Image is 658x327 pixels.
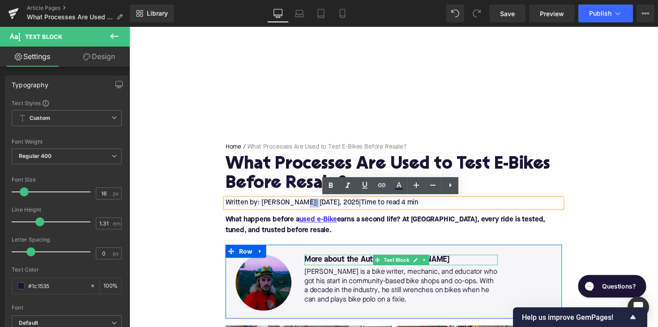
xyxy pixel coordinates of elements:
span: / [115,119,121,128]
div: Text Color [12,267,122,273]
span: Help us improve GemPages! [522,313,628,322]
a: Desktop [267,4,289,22]
button: Redo [468,4,486,22]
span: Text Block [259,234,288,244]
span: Publish [589,10,611,17]
div: Font Weight [12,139,122,145]
div: Font [12,305,122,311]
div: Text Styles [12,99,122,106]
a: Tablet [310,4,332,22]
a: Preview [529,4,575,22]
input: Color [28,281,85,291]
span: px [113,251,120,256]
a: Article Pages [27,4,130,12]
div: Typography [12,76,48,89]
span: em [113,221,120,226]
span: px [113,191,120,196]
i: Default [19,319,38,327]
span: , 2025 [215,177,235,184]
nav: breadcrumbs [98,119,443,132]
a: Expand / Collapse [298,234,307,244]
span: Preview [540,9,564,18]
p: Written by: [PERSON_NAME] [98,176,443,185]
div: Line Height [12,207,122,213]
span: | [DATE] [191,177,215,184]
span: Save [500,9,515,18]
span: Time to read 4 min [237,177,296,184]
a: used e-Bike [174,192,213,203]
button: Show survey - Help us improve GemPages! [522,312,638,323]
button: Undo [446,4,464,22]
p: [PERSON_NAME] is a bike writer, mechanic, and educator who got his start in community-based bike ... [179,247,378,285]
div: % [100,278,121,294]
button: Publish [578,4,633,22]
font: What happens before a earns a second life? At [GEOGRAPHIC_DATA], every ride is tested, tuned, and... [98,194,426,212]
iframe: Gorgias live chat messenger [455,251,533,280]
div: Letter Spacing [12,237,122,243]
a: Laptop [289,4,310,22]
div: Open Intercom Messenger [628,297,649,318]
a: Home [98,119,115,128]
b: Regular 400 [19,153,52,159]
button: More [637,4,654,22]
span: Text Block [25,33,62,40]
a: New Library [130,4,174,22]
h1: What Processes Are Used to Test E-Bikes Before Resale? [98,132,443,171]
a: Mobile [332,4,353,22]
span: Library [147,9,168,17]
a: Design [67,47,132,67]
div: Font Size [12,177,122,183]
span: What Processes Are Used to Test E-Bikes Before Resale? [27,13,113,21]
b: Custom [30,115,50,122]
span: | [235,177,237,184]
a: Expand / Collapse [128,223,140,237]
span: Row [110,223,128,237]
